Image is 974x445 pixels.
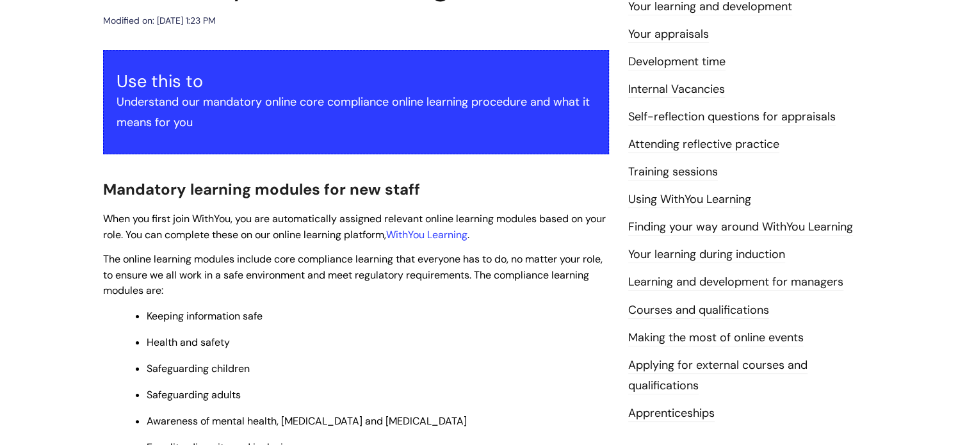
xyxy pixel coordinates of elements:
span: Safeguarding adults [147,388,241,401]
a: Self-reflection questions for appraisals [628,109,836,125]
span: Health and safety [147,336,230,349]
div: Modified on: [DATE] 1:23 PM [103,13,216,29]
a: WithYou Learning [386,228,467,241]
a: Training sessions [628,164,718,181]
h3: Use this to [117,71,596,92]
p: Understand our mandatory online core compliance online learning procedure and what it means for you [117,92,596,133]
a: Apprenticeships [628,405,715,422]
a: Your learning during induction [628,247,785,263]
a: Courses and qualifications [628,302,769,319]
a: Finding your way around WithYou Learning [628,219,853,236]
a: Making the most of online events [628,330,804,346]
span: Awareness of mental health, [MEDICAL_DATA] and [MEDICAL_DATA] [147,414,467,428]
a: Development time [628,54,726,70]
a: Attending reflective practice [628,136,779,153]
a: Internal Vacancies [628,81,725,98]
span: Keeping information safe [147,309,263,323]
a: Applying for external courses and qualifications [628,357,808,394]
span: Safeguarding children [147,362,250,375]
span: Mandatory learning modules for new staff [103,179,420,199]
a: Your appraisals [628,26,709,43]
span: The online learning modules include core compliance learning that everyone has to do, no matter y... [103,252,603,298]
a: Learning and development for managers [628,274,843,291]
a: Using WithYou Learning [628,191,751,208]
span: When you first join WithYou, you are automatically assigned relevant online learning modules base... [103,212,606,241]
